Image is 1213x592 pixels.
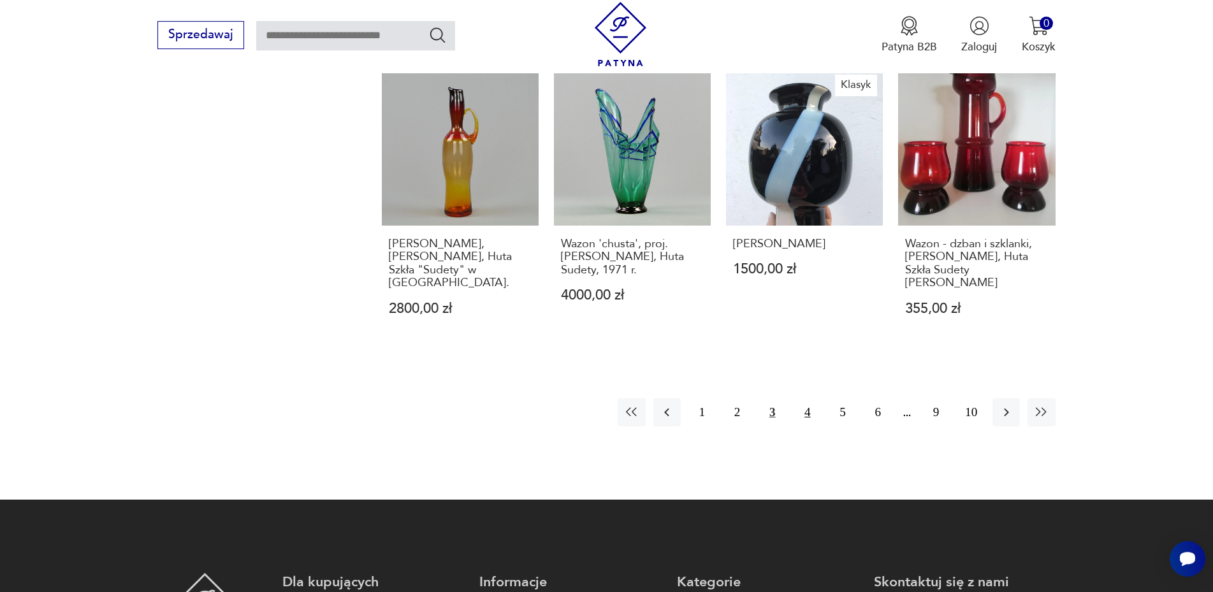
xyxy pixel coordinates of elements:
[733,263,876,276] p: 1500,00 zł
[428,25,447,44] button: Szukaj
[882,16,937,54] a: Ikona medaluPatyna B2B
[961,40,997,54] p: Zaloguj
[899,16,919,36] img: Ikona medalu
[905,238,1049,290] h3: Wazon - dzban i szklanki, [PERSON_NAME], Huta Szkła Sudety [PERSON_NAME]
[1022,16,1056,54] button: 0Koszyk
[882,40,937,54] p: Patyna B2B
[389,302,532,315] p: 2800,00 zł
[961,16,997,54] button: Zaloguj
[723,398,751,426] button: 2
[561,289,704,302] p: 4000,00 zł
[677,573,859,591] p: Kategorie
[957,398,985,426] button: 10
[1022,40,1056,54] p: Koszyk
[554,68,711,345] a: Wazon 'chusta', proj. Z. Horbowy, Huta Sudety, 1971 r.Wazon 'chusta', proj. [PERSON_NAME], Huta S...
[688,398,716,426] button: 1
[829,398,857,426] button: 5
[882,16,937,54] button: Patyna B2B
[1170,541,1205,577] iframe: Smartsupp widget button
[382,68,539,345] a: Amfora, Zbigniew Horbowy, Huta Szkła "Sudety" w Szczytnej Śląskiej.[PERSON_NAME], [PERSON_NAME], ...
[874,573,1056,591] p: Skontaktuj się z nami
[864,398,892,426] button: 6
[561,238,704,277] h3: Wazon 'chusta', proj. [PERSON_NAME], Huta Sudety, 1971 r.
[794,398,821,426] button: 4
[588,2,653,66] img: Patyna - sklep z meblami i dekoracjami vintage
[157,21,243,49] button: Sprzedawaj
[898,68,1055,345] a: Wazon - dzban i szklanki, Zuber, Huta Szkła Sudety Barbara HorbowyWazon - dzban i szklanki, [PERS...
[970,16,989,36] img: Ikonka użytkownika
[733,238,876,250] h3: [PERSON_NAME]
[1029,16,1049,36] img: Ikona koszyka
[157,31,243,41] a: Sprzedawaj
[726,68,883,345] a: KlasykWazon Cynthia[PERSON_NAME]1500,00 zł
[1040,17,1053,30] div: 0
[479,573,661,591] p: Informacje
[905,302,1049,315] p: 355,00 zł
[922,398,950,426] button: 9
[389,238,532,290] h3: [PERSON_NAME], [PERSON_NAME], Huta Szkła "Sudety" w [GEOGRAPHIC_DATA].
[282,573,464,591] p: Dla kupujących
[759,398,786,426] button: 3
